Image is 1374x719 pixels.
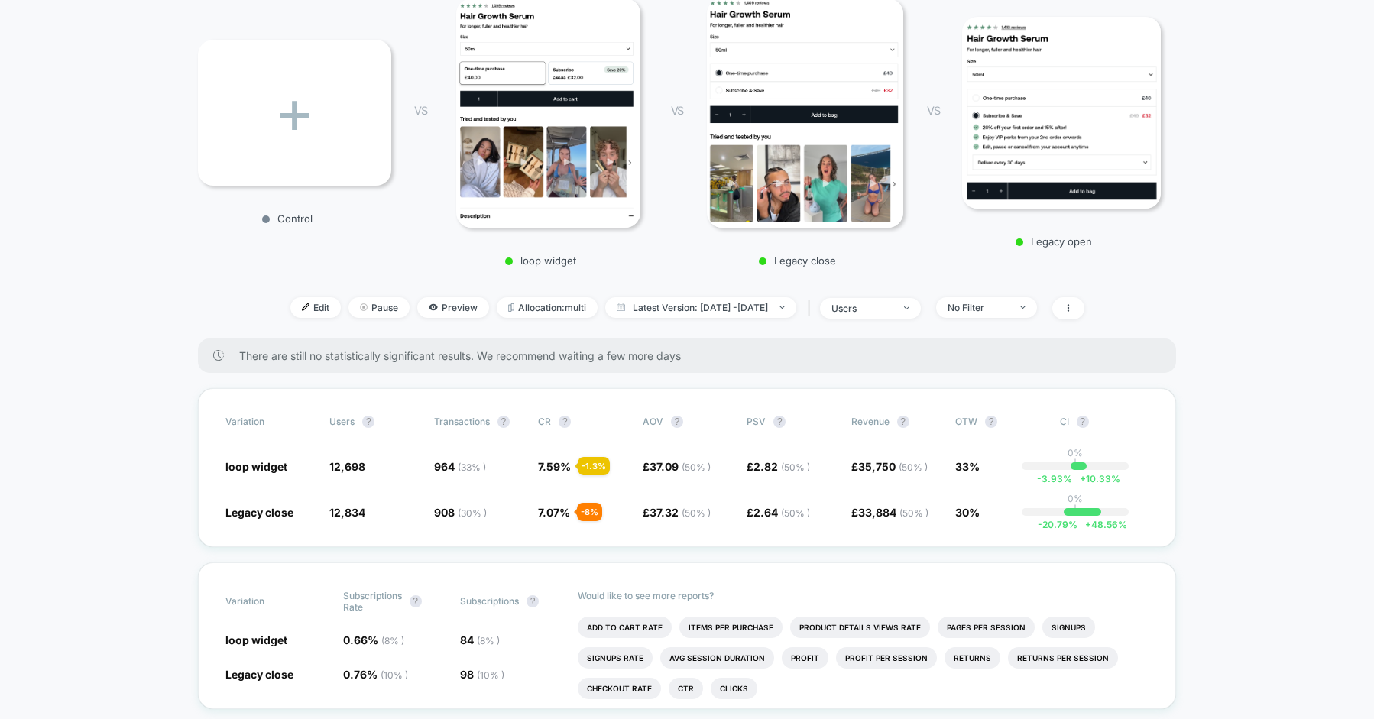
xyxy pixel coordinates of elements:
[329,506,365,519] span: 12,834
[477,669,504,681] span: ( 10 % )
[458,507,487,519] span: ( 30 % )
[434,416,490,427] span: Transactions
[434,506,487,519] span: 908
[360,303,368,311] img: end
[329,416,355,427] span: users
[1072,473,1120,484] span: 10.33 %
[897,416,909,428] button: ?
[225,590,309,613] span: Variation
[781,462,810,473] span: ( 50 % )
[899,507,928,519] span: ( 50 % )
[711,678,757,699] li: Clicks
[954,235,1153,248] p: Legacy open
[836,647,937,669] li: Profit Per Session
[362,416,374,428] button: ?
[955,416,1039,428] span: OTW
[650,460,711,473] span: 37.09
[747,460,810,473] span: £
[458,462,486,473] span: ( 33 % )
[578,617,672,638] li: Add To Cart Rate
[831,303,893,314] div: users
[955,506,980,519] span: 30%
[682,507,711,519] span: ( 50 % )
[851,460,928,473] span: £
[538,460,571,473] span: 7.59 %
[747,416,766,427] span: PSV
[460,668,504,681] span: 98
[660,647,774,669] li: Avg Session Duration
[671,104,683,117] span: VS
[1074,504,1077,516] p: |
[417,297,489,318] span: Preview
[985,416,997,428] button: ?
[679,617,783,638] li: Items Per Purchase
[1038,519,1077,530] span: -20.79 %
[899,462,928,473] span: ( 50 % )
[1077,519,1127,530] span: 48.56 %
[1085,519,1091,530] span: +
[198,40,391,186] div: +
[578,590,1149,601] p: Would like to see more reports?
[669,678,703,699] li: Ctr
[643,416,663,427] span: AOV
[643,506,711,519] span: £
[858,460,928,473] span: 35,750
[225,416,309,428] span: Variation
[753,506,810,519] span: 2.64
[460,595,519,607] span: Subscriptions
[381,669,408,681] span: ( 10 % )
[1068,493,1083,504] p: 0%
[190,212,384,225] p: Control
[225,633,287,646] span: loop widget
[578,647,653,669] li: Signups Rate
[381,635,404,646] span: ( 8 % )
[1042,617,1095,638] li: Signups
[650,506,711,519] span: 37.32
[1037,473,1072,484] span: -3.93 %
[682,462,711,473] span: ( 50 % )
[442,254,640,267] p: loop widget
[804,297,820,319] span: |
[1068,447,1083,458] p: 0%
[329,460,365,473] span: 12,698
[414,104,426,117] span: VS
[927,104,939,117] span: VS
[1080,473,1086,484] span: +
[225,460,287,473] span: loop widget
[290,297,341,318] span: Edit
[851,416,890,427] span: Revenue
[302,303,309,311] img: edit
[434,460,486,473] span: 964
[343,668,408,681] span: 0.76 %
[410,595,422,607] button: ?
[753,460,810,473] span: 2.82
[578,457,610,475] div: - 1.3 %
[643,460,711,473] span: £
[962,17,1161,209] img: Legacy open main
[477,635,500,646] span: ( 8 % )
[538,416,551,427] span: CR
[605,297,796,318] span: Latest Version: [DATE] - [DATE]
[790,617,930,638] li: Product Details Views Rate
[497,416,510,428] button: ?
[1074,458,1077,470] p: |
[851,506,928,519] span: £
[343,590,402,613] span: Subscriptions Rate
[779,306,785,309] img: end
[1060,416,1144,428] span: CI
[781,507,810,519] span: ( 50 % )
[343,633,404,646] span: 0.66 %
[782,647,828,669] li: Profit
[460,633,500,646] span: 84
[577,503,602,521] div: - 8 %
[578,678,661,699] li: Checkout Rate
[945,647,1000,669] li: Returns
[538,506,570,519] span: 7.07 %
[559,416,571,428] button: ?
[858,506,928,519] span: 33,884
[948,302,1009,313] div: No Filter
[497,297,598,318] span: Allocation: multi
[671,416,683,428] button: ?
[1020,306,1026,309] img: end
[508,303,514,312] img: rebalance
